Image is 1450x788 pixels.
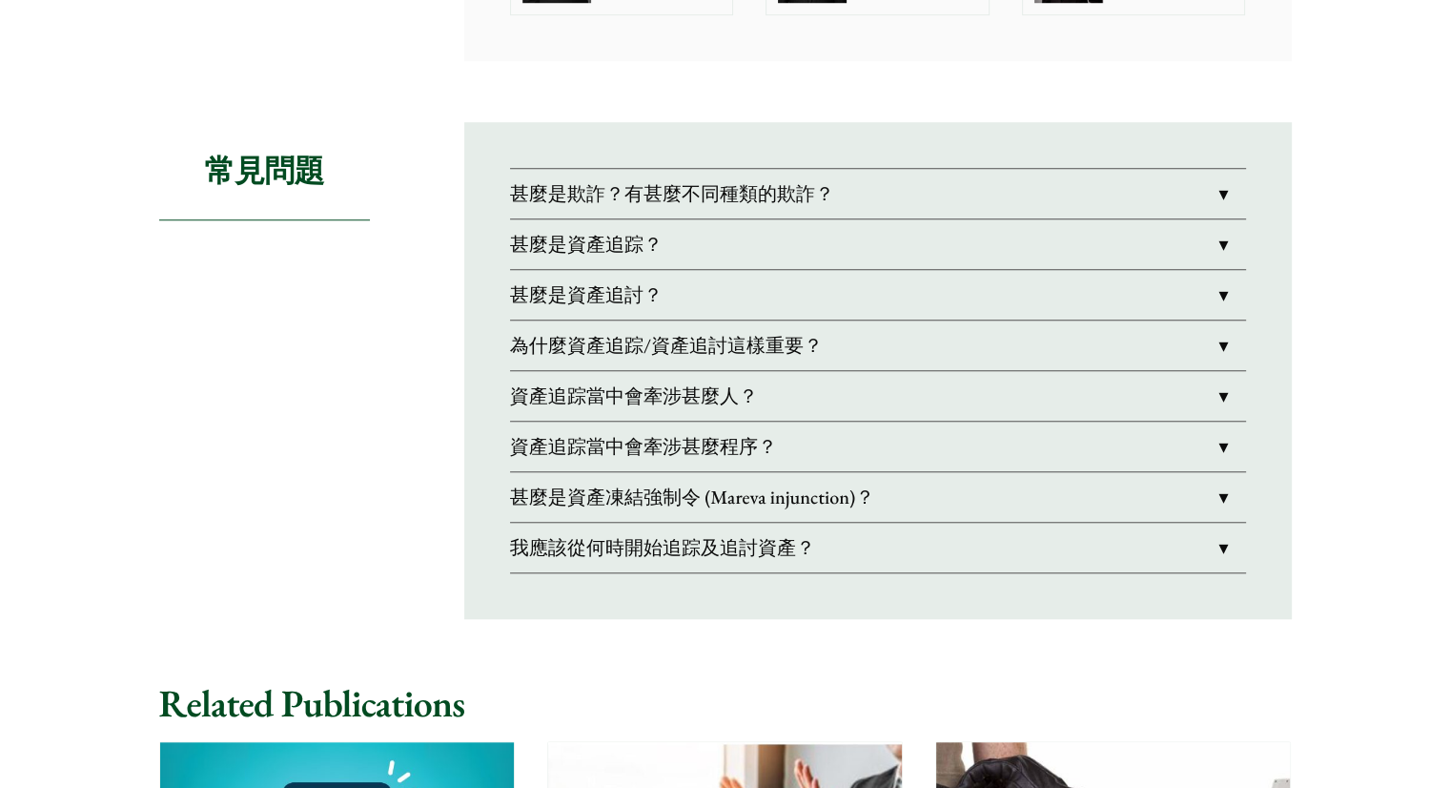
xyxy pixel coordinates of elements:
[510,169,1246,218] a: 甚麼是欺詐？有甚麼不同種類的欺詐？
[510,422,1246,471] a: 資產追踪當中會牽涉甚麼程序？
[510,321,1246,370] a: 為什麼資產追踪/資產追討這樣重要？
[510,219,1246,269] a: 甚麼是資產追踪？
[510,270,1246,320] a: 甚麼是資產追討？
[159,680,1292,726] h2: Related Publications
[510,371,1246,421] a: 資產追踪當中會牽涉甚麼人？
[510,472,1246,522] a: 甚麼是資產凍結強制令 (Mareva injunction)？
[510,523,1246,572] a: 我應該從何時開始追踪及追討資產？
[159,122,370,220] h2: 常見問題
